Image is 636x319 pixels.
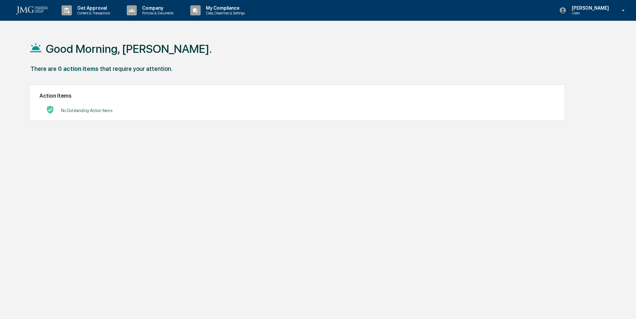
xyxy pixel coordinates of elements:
[72,5,113,11] p: Get Approval
[566,11,612,15] p: Users
[39,93,555,99] h2: Action Items
[46,42,212,56] h1: Good Morning, [PERSON_NAME].
[201,5,248,11] p: My Compliance
[61,108,112,113] p: No Outstanding Action Items
[46,106,54,114] img: No Actions logo
[137,11,177,15] p: Policies & Documents
[72,11,113,15] p: Content & Transactions
[16,6,48,14] img: logo
[201,11,248,15] p: Data, Deadlines & Settings
[58,65,99,72] div: 0 action items
[30,65,57,72] div: There are
[137,5,177,11] p: Company
[566,5,612,11] p: [PERSON_NAME]
[100,65,173,72] div: that require your attention.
